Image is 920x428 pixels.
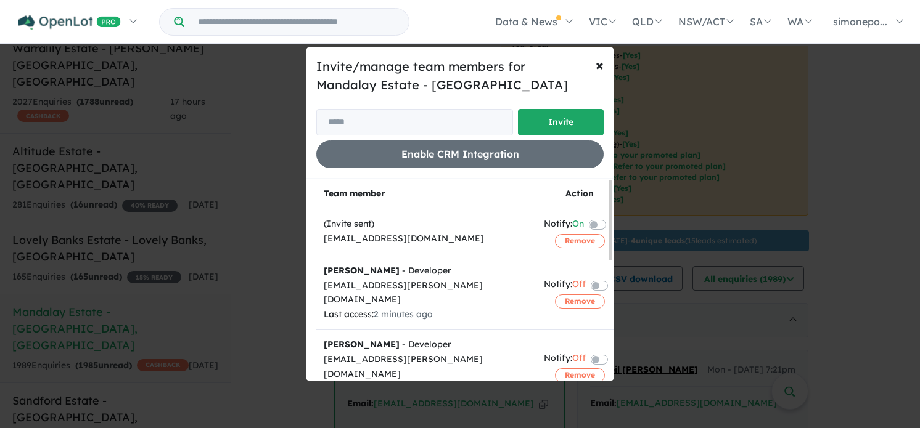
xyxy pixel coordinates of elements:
div: - Developer [324,264,529,278]
strong: [PERSON_NAME] [324,265,400,276]
button: Enable CRM Integration [316,140,604,168]
button: Invite [518,109,604,135]
div: - Developer [324,337,529,352]
div: [EMAIL_ADDRESS][PERSON_NAME][DOMAIN_NAME] [324,278,529,308]
div: [EMAIL_ADDRESS][PERSON_NAME][DOMAIN_NAME] [324,352,529,382]
h5: Invite/manage team members for Mandalay Estate - [GEOGRAPHIC_DATA] [316,57,604,94]
span: simonepo... [833,15,887,28]
span: × [596,55,604,74]
div: Notify: [544,277,586,294]
div: Notify: [544,217,584,233]
th: Team member [316,179,536,209]
th: Action [536,179,623,209]
img: Openlot PRO Logo White [18,15,121,30]
button: Remove [555,294,605,308]
strong: [PERSON_NAME] [324,339,400,350]
span: 2 minutes ago [374,309,433,320]
span: Off [572,351,586,368]
div: (Invite sent) [324,217,529,232]
div: Notify: [544,351,586,368]
button: Remove [555,234,605,248]
span: Off [572,277,586,294]
div: [EMAIL_ADDRESS][DOMAIN_NAME] [324,232,529,246]
button: Remove [555,368,605,382]
input: Try estate name, suburb, builder or developer [187,9,406,35]
span: On [572,217,584,233]
div: Last access: [324,307,529,322]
